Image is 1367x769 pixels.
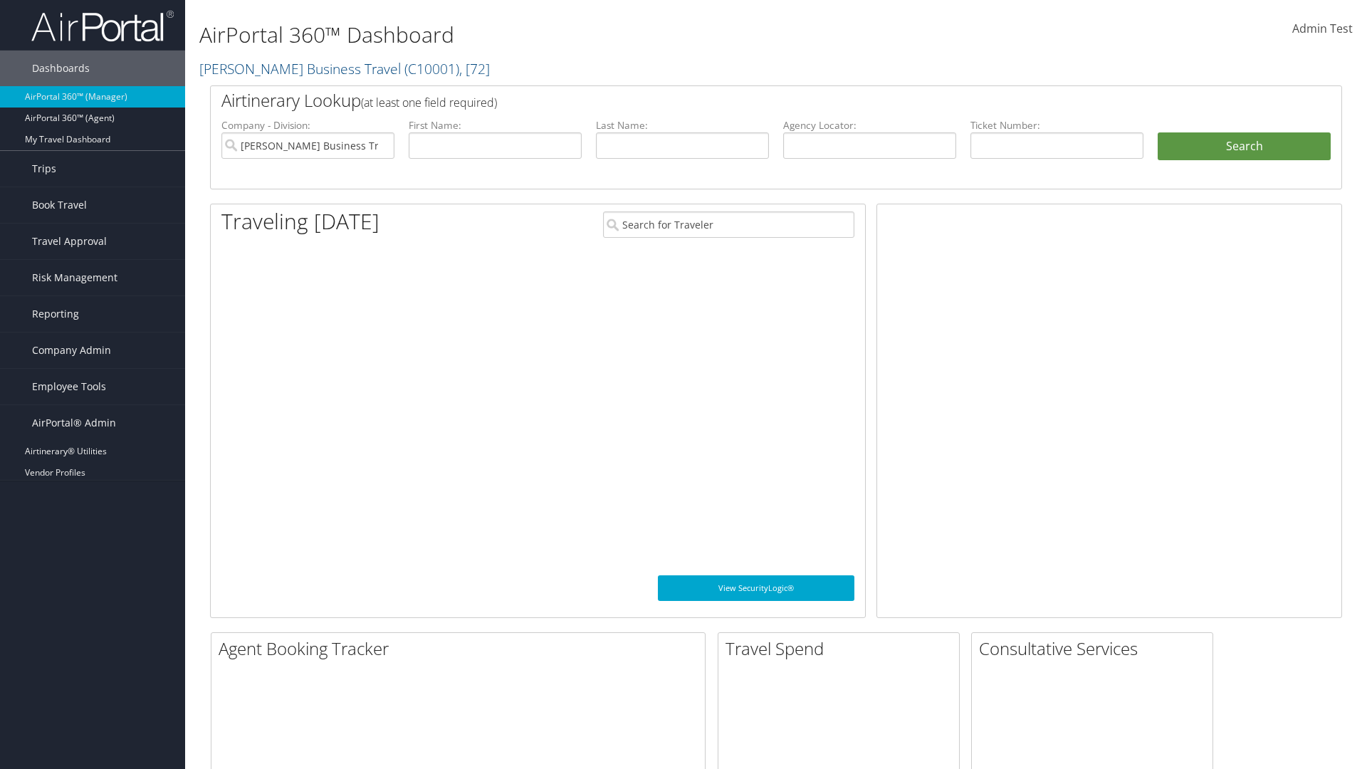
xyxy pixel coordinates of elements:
[596,118,769,132] label: Last Name:
[32,51,90,86] span: Dashboards
[32,260,117,295] span: Risk Management
[32,151,56,187] span: Trips
[1292,7,1353,51] a: Admin Test
[32,369,106,404] span: Employee Tools
[221,118,394,132] label: Company - Division:
[658,575,854,601] a: View SecurityLogic®
[32,187,87,223] span: Book Travel
[783,118,956,132] label: Agency Locator:
[409,118,582,132] label: First Name:
[199,20,968,50] h1: AirPortal 360™ Dashboard
[32,296,79,332] span: Reporting
[1158,132,1331,161] button: Search
[221,206,379,236] h1: Traveling [DATE]
[31,9,174,43] img: airportal-logo.png
[221,88,1237,113] h2: Airtinerary Lookup
[219,637,705,661] h2: Agent Booking Tracker
[459,59,490,78] span: , [ 72 ]
[404,59,459,78] span: ( C10001 )
[970,118,1143,132] label: Ticket Number:
[979,637,1213,661] h2: Consultative Services
[32,224,107,259] span: Travel Approval
[361,95,497,110] span: (at least one field required)
[199,59,490,78] a: [PERSON_NAME] Business Travel
[1292,21,1353,36] span: Admin Test
[32,405,116,441] span: AirPortal® Admin
[726,637,959,661] h2: Travel Spend
[603,211,854,238] input: Search for Traveler
[32,333,111,368] span: Company Admin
